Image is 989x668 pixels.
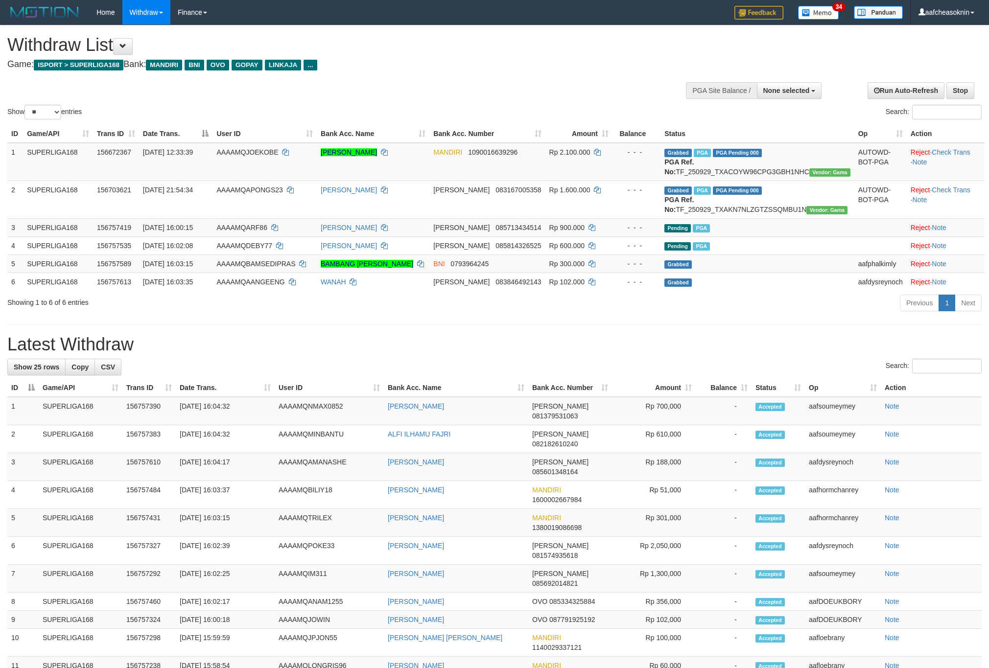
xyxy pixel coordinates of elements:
[696,397,752,425] td: -
[468,148,518,156] span: Copy 1090016639296 to clipboard
[616,147,657,157] div: - - -
[143,260,193,268] span: [DATE] 16:03:15
[429,125,545,143] th: Bank Acc. Number: activate to sort column ascending
[388,402,444,410] a: [PERSON_NAME]
[612,629,696,657] td: Rp 100,000
[176,425,275,453] td: [DATE] 16:04:32
[885,542,899,550] a: Note
[805,397,881,425] td: aafsoumeymey
[23,254,93,273] td: SUPERLIGA168
[809,168,850,177] span: Vendor URL: https://trx31.1velocity.biz
[900,295,939,311] a: Previous
[7,5,82,20] img: MOTION_logo.png
[176,611,275,629] td: [DATE] 16:00:18
[664,149,692,157] span: Grabbed
[7,397,39,425] td: 1
[911,278,930,286] a: Reject
[549,186,590,194] span: Rp 1.600.000
[734,6,783,20] img: Feedback.jpg
[907,254,985,273] td: ·
[885,430,899,438] a: Note
[696,629,752,657] td: -
[122,537,176,565] td: 156757327
[388,598,444,605] a: [PERSON_NAME]
[532,514,561,522] span: MANDIRI
[660,125,854,143] th: Status
[549,278,585,286] span: Rp 102.000
[388,634,502,642] a: [PERSON_NAME] [PERSON_NAME]
[693,224,710,232] span: Marked by aafsoumeymey
[97,278,131,286] span: 156757613
[549,242,585,250] span: Rp 600.000
[275,629,384,657] td: AAAAMQJPJON55
[694,186,711,195] span: Marked by aafchhiseyha
[388,430,450,438] a: ALFI ILHAMU FAJRI
[94,359,121,375] a: CSV
[7,611,39,629] td: 9
[34,60,123,70] span: ISPORT > SUPERLIGA168
[532,616,547,623] span: OVO
[495,186,541,194] span: Copy 083167005358 to clipboard
[696,611,752,629] td: -
[664,186,692,195] span: Grabbed
[532,458,589,466] span: [PERSON_NAME]
[932,242,946,250] a: Note
[450,260,489,268] span: Copy 0793964245 to clipboard
[388,542,444,550] a: [PERSON_NAME]
[549,224,585,231] span: Rp 900.000
[532,496,582,504] span: Copy 1600002667984 to clipboard
[23,125,93,143] th: Game/API: activate to sort column ascending
[532,552,578,559] span: Copy 081574935618 to clipboard
[97,224,131,231] span: 156757419
[321,242,377,250] a: [PERSON_NAME]
[616,185,657,195] div: - - -
[755,542,785,551] span: Accepted
[321,260,413,268] a: BAMBANG [PERSON_NAME]
[495,278,541,286] span: Copy 083846492143 to clipboard
[907,143,985,181] td: · ·
[495,242,541,250] span: Copy 085814326525 to clipboard
[7,509,39,537] td: 5
[122,509,176,537] td: 156757431
[885,514,899,522] a: Note
[24,105,61,119] select: Showentries
[755,486,785,495] span: Accepted
[122,379,176,397] th: Trans ID: activate to sort column ascending
[868,82,944,99] a: Run Auto-Refresh
[143,186,193,194] span: [DATE] 21:54:34
[388,514,444,522] a: [PERSON_NAME]
[612,611,696,629] td: Rp 102,000
[532,430,589,438] span: [PERSON_NAME]
[885,486,899,494] a: Note
[384,379,528,397] th: Bank Acc. Name: activate to sort column ascending
[39,537,122,565] td: SUPERLIGA168
[664,278,692,287] span: Grabbed
[232,60,262,70] span: GOPAY
[139,125,213,143] th: Date Trans.: activate to sort column descending
[616,277,657,287] div: - - -
[939,295,955,311] a: 1
[752,379,805,397] th: Status: activate to sort column ascending
[433,260,445,268] span: BNI
[664,242,691,251] span: Pending
[549,598,595,605] span: Copy 085334325884 to clipboard
[7,236,23,254] td: 4
[176,481,275,509] td: [DATE] 16:03:37
[696,481,752,509] td: -
[549,260,585,268] span: Rp 300.000
[616,259,657,269] div: - - -
[886,105,982,119] label: Search:
[122,397,176,425] td: 156757390
[885,458,899,466] a: Note
[932,224,946,231] a: Note
[122,481,176,509] td: 156757484
[216,242,272,250] span: AAAAMQDEBY77
[854,254,907,273] td: aafphalkimly
[696,453,752,481] td: -
[23,143,93,181] td: SUPERLIGA168
[532,486,561,494] span: MANDIRI
[885,402,899,410] a: Note
[664,224,691,232] span: Pending
[755,616,785,624] span: Accepted
[14,363,59,371] span: Show 25 rows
